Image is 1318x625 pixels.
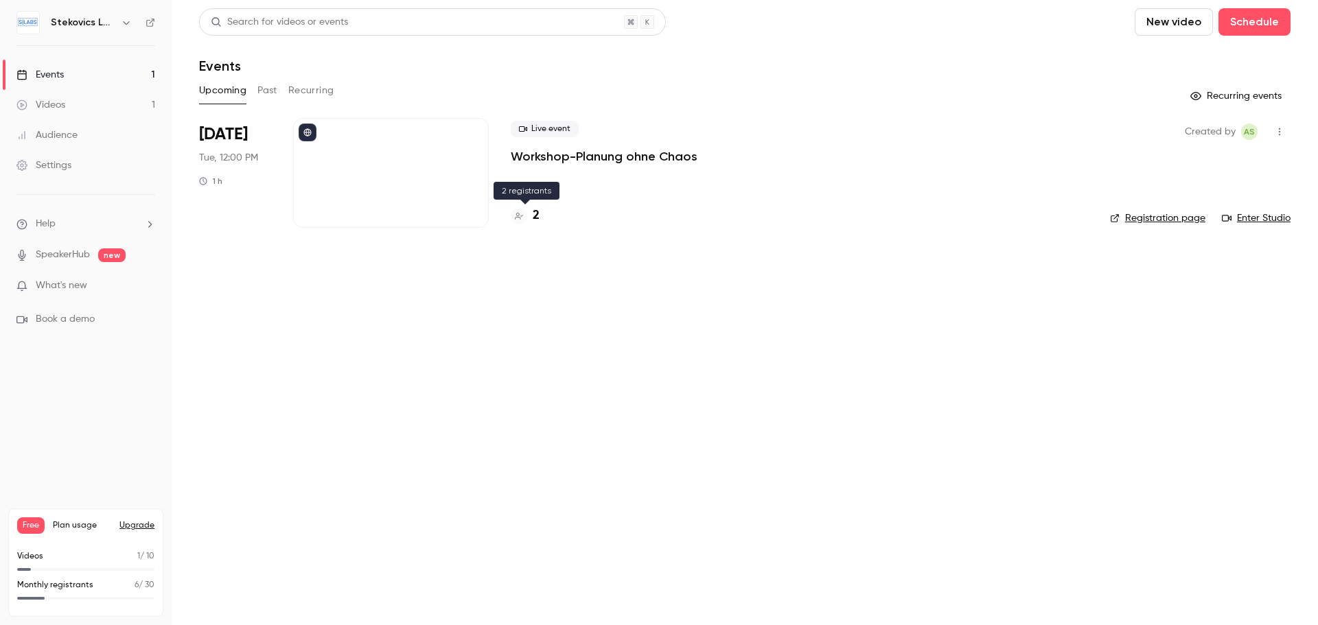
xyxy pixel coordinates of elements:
div: Videos [16,98,65,112]
div: Close [241,5,266,30]
div: Search for videos or events [211,15,348,30]
div: Operator says… [11,220,264,311]
div: hey. yes the event will be cut off at 45 minutes. you will get a recording but it will only be st... [22,370,214,410]
p: / 10 [137,550,154,563]
b: Maxim [82,334,113,344]
button: New video [1135,8,1213,36]
h6: Stekovics LABS [51,16,115,30]
span: new [98,248,126,262]
textarea: Message… [12,421,263,444]
div: joined the conversation [82,333,210,345]
span: 6 [135,581,139,589]
div: Maxim says… [11,362,264,449]
span: Book a demo [36,312,95,327]
div: Events [16,68,64,82]
div: You will be notified here and by email [28,244,246,260]
button: Home [215,5,241,32]
img: Profile image for Maxim [64,332,78,346]
img: Profile image for Maxim [39,8,61,30]
div: [DATE] [11,311,264,330]
span: Created by [1185,123,1236,140]
span: Plan usage [53,520,111,531]
a: Registration page [1110,211,1205,225]
button: Upload attachment [65,449,76,460]
span: [DATE] [199,123,248,145]
span: Live event [511,121,579,137]
div: Give the team a way to reach you: [22,197,189,211]
div: hey. yes the event will be cut off at 45 minutes. you will get a recording but it will only be st... [11,362,225,418]
a: Enter Studio [1222,211,1291,225]
input: Enter your email [28,264,246,278]
button: Upcoming [199,80,246,102]
h1: Events [199,58,241,74]
a: 2 [511,207,540,225]
div: Audience [16,128,78,142]
button: Upgrade [119,520,154,531]
span: 1 [137,552,140,561]
a: Workshop-Planung ohne Chaos [511,148,697,165]
span: AS [1244,123,1255,140]
div: Operator says… [11,189,264,220]
p: / 30 [135,579,154,591]
h4: 2 [533,207,540,225]
span: Adamma Stekovics [1241,123,1258,140]
div: 1 h [199,176,222,187]
div: Settings [16,158,71,172]
p: Videos [17,550,43,563]
button: Send a message… [235,444,257,466]
div: Sep 30 Tue, 12:00 PM (Europe/Berlin) [199,118,271,228]
span: Tue, 12:00 PM [199,151,258,165]
div: Give the team a way to reach you: [11,189,200,219]
button: Schedule [1218,8,1291,36]
img: Stekovics LABS [17,12,39,34]
button: Start recording [87,449,98,460]
li: help-dropdown-opener [16,217,155,231]
p: Active 19h ago [67,17,133,31]
button: Gif picker [43,449,54,460]
button: Recurring events [1184,85,1291,107]
a: SpeakerHub [36,248,90,262]
button: Past [257,80,277,102]
button: Recurring [288,80,334,102]
span: What's new [36,279,87,293]
span: Free [17,517,45,534]
span: Help [36,217,56,231]
button: Emoji picker [21,449,32,460]
h1: Maxim [67,7,102,17]
div: Maxim says… [11,330,264,362]
button: go back [9,5,35,32]
p: Monthly registrants [17,579,93,591]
